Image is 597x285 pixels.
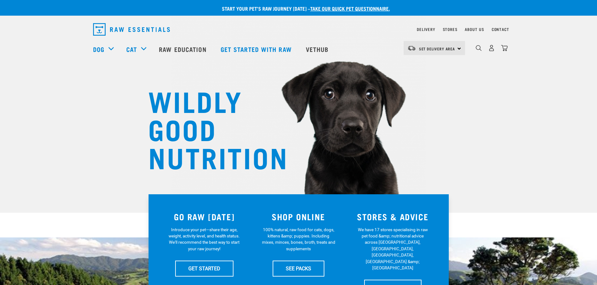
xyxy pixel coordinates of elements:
[161,212,248,221] h3: GO RAW [DATE]
[153,37,214,62] a: Raw Education
[175,261,233,276] a: GET STARTED
[262,226,335,252] p: 100% natural, raw food for cats, dogs, kittens &amp; puppies. Including mixes, minces, bones, bro...
[417,28,435,30] a: Delivery
[501,45,508,51] img: home-icon@2x.png
[492,28,509,30] a: Contact
[476,45,482,51] img: home-icon-1@2x.png
[88,21,509,38] nav: dropdown navigation
[488,45,495,51] img: user.png
[93,44,104,54] a: Dog
[255,212,342,221] h3: SHOP ONLINE
[300,37,337,62] a: Vethub
[465,28,484,30] a: About Us
[93,23,170,36] img: Raw Essentials Logo
[310,7,390,10] a: take our quick pet questionnaire.
[419,48,455,50] span: Set Delivery Area
[214,37,300,62] a: Get started with Raw
[443,28,458,30] a: Stores
[126,44,137,54] a: Cat
[167,226,241,252] p: Introduce your pet—share their age, weight, activity level, and health status. We'll recommend th...
[349,212,436,221] h3: STORES & ADVICE
[273,261,324,276] a: SEE PACKS
[356,226,430,271] p: We have 17 stores specialising in raw pet food &amp; nutritional advice across [GEOGRAPHIC_DATA],...
[407,45,416,51] img: van-moving.png
[148,86,274,170] h1: WILDLY GOOD NUTRITION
